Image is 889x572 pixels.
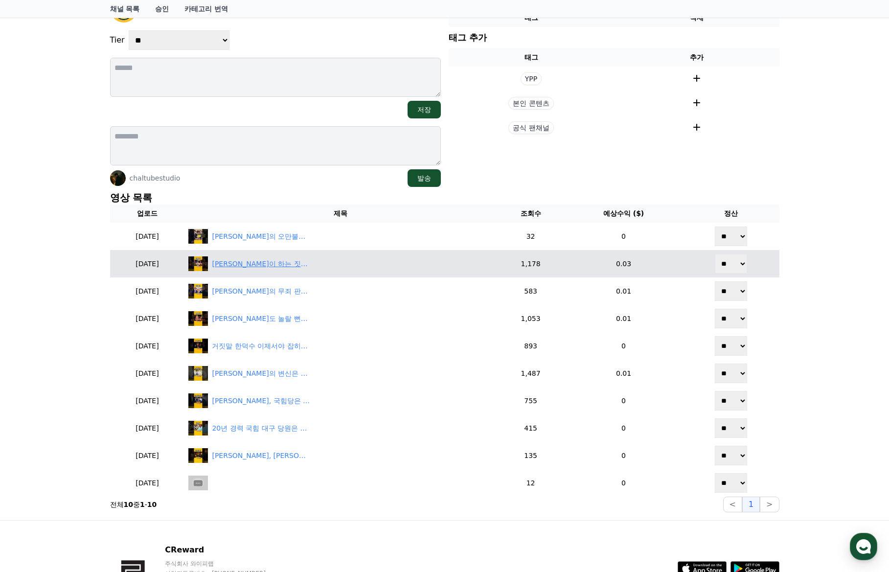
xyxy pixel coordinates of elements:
td: 583 [497,277,565,305]
td: 0.01 [565,305,683,332]
td: 1,178 [497,250,565,277]
img: 오세훈이 하는 짓마다 세금낭비 #쇼츠 #정치쇼츠 [188,256,208,271]
th: 추가 [614,48,779,67]
td: 0 [565,387,683,414]
a: 이진숙도 놀랄 뻔뻔함! 김정민 수사관, “비닐 누가 뜯었는지 몰라요” #일요시사 #쇼츠 #정치 #검찰개혁 [PERSON_NAME]도 놀랄 뻔뻔함! [PERSON_NAME] 수... [188,311,492,326]
a: 김학의 무죄 판결 천대엽이 원조다 #정치쇼츠 #조희대 #내란 [PERSON_NAME]의 무죄 판결 천대엽이 원조다 #정치쇼츠 #[PERSON_NAME] #내란 [188,284,492,298]
img: chaltubestudio [110,170,126,186]
button: < [723,497,742,512]
th: 업로드 [110,205,185,223]
td: [DATE] [110,305,185,332]
strong: 1 [140,501,145,508]
button: 발송 [408,169,441,187]
div: 최검사의 오만불손 도발 방법 #쇼츠 #정치 #법사위 #서영교 #최재현 [212,231,310,242]
strong: 10 [124,501,133,508]
td: 0.01 [565,360,683,387]
td: 32 [497,223,565,250]
p: 주식회사 와이피랩 [165,560,337,568]
p: 태그 추가 [449,31,487,45]
td: 0 [565,332,683,360]
img: 거짓말 한덕수 이제서야 잡히나.. #쇼츠 #정치 #윤석열 #내란특검 [188,339,208,353]
td: [DATE] [110,332,185,360]
div: 김학의 무죄 판결 천대엽이 원조다 #정치쇼츠 #조희대 #내란 [212,286,310,297]
td: 12 [497,469,565,497]
span: YPP [521,72,542,85]
a: 설정 [126,310,188,335]
div: 거짓말 한덕수 이제서야 잡히나.. #쇼츠 #정치 #윤석열 #내란특검 [212,341,310,351]
span: 공식 팬채널 [508,121,553,134]
img: 김학의 무죄 판결 천대엽이 원조다 #정치쇼츠 #조희대 #내란 [188,284,208,298]
img: 이진숙도 놀랄 뻔뻔함! 김정민 수사관, “비닐 누가 뜯었는지 몰라요” #일요시사 #쇼츠 #정치 #검찰개혁 [188,311,208,326]
div: 김건희, 마담 보바리 한국판? #정치 #쇼츠 #윤석열 #김건희 [212,451,310,461]
p: chaltubestudio [130,173,181,183]
button: 저장 [408,101,441,118]
a: 김건희, 마담 보바리 한국판? #정치 #쇼츠 #윤석열 #김건희 [PERSON_NAME], [PERSON_NAME] 한국판? #정치 #쇼츠 #[PERSON_NAME] #[PER... [188,448,492,463]
td: [DATE] [110,387,185,414]
button: > [760,497,779,512]
img: 20년 경력 국힘 대구 당원은 분명히 전한길을 극우라고 판결했어 #쇼츠 #정치 #전한길 [188,421,208,435]
button: 1 [742,497,760,512]
th: 정산 [683,205,779,223]
a: 대화 [65,310,126,335]
div: 오세훈이 하는 짓마다 세금낭비 #쇼츠 #정치쇼츠 [212,259,310,269]
th: 태그 [449,48,614,67]
td: 0 [565,223,683,250]
th: 제목 [184,205,496,223]
div: 이진숙도 놀랄 뻔뻔함! 김정민 수사관, “비닐 누가 뜯었는지 몰라요” #일요시사 #쇼츠 #정치 #검찰개혁 [212,314,310,324]
th: 조회수 [497,205,565,223]
span: 본인 콘텐츠 [508,97,553,110]
a: 20년 경력 국힘 대구 당원은 분명히 전한길을 극우라고 판결했어 #쇼츠 #정치 #전한길 20년 경력 국힘 대구 당원은 분명히 전한길을 극우라고 판결했어 #쇼츠 #정치 #전한길 [188,421,492,435]
div: 김은혜의 변신은 무죄? #쇼츠 #정치 #윤석열 #내란특검 [212,368,310,379]
td: 135 [497,442,565,469]
td: 0 [565,469,683,497]
img: 최검사의 오만불손 도발 방법 #쇼츠 #정치 #법사위 #서영교 #최재현 [188,229,208,244]
p: CReward [165,544,337,556]
a: 거짓말 한덕수 이제서야 잡히나.. #쇼츠 #정치 #윤석열 #내란특검 거짓말 한덕수 이제서야 잡히나.. #쇼츠 #정치 #[PERSON_NAME] #내란특검 [188,339,492,353]
td: [DATE] [110,442,185,469]
td: 0 [565,442,683,469]
img: 김문수, 국힘당은 축제 중인데 검찰이 분위기를 망쳤답니다 #쇼츠 #정치 [188,393,208,408]
div: 김문수, 국힘당은 축제 중인데 검찰이 분위기를 망쳤답니다 #쇼츠 #정치 [212,396,310,406]
a: 오세훈이 하는 짓마다 세금낭비 #쇼츠 #정치쇼츠 [PERSON_NAME]이 하는 짓마다 세금낭비 #쇼츠 #정치쇼츠 [188,256,492,271]
div: 20년 경력 국힘 대구 당원은 분명히 전한길을 극우라고 판결했어 #쇼츠 #정치 #전한길 [212,423,310,434]
td: 1,487 [497,360,565,387]
strong: 10 [147,501,157,508]
th: 예상수익 ($) [565,205,683,223]
td: 0.01 [565,277,683,305]
a: 최검사의 오만불손 도발 방법 #쇼츠 #정치 #법사위 #서영교 #최재현 [PERSON_NAME]의 오만불손 도발 방법 #쇼츠 #정치 #법사위 #서영교 #[PERSON_NAME] [188,229,492,244]
td: 0.03 [565,250,683,277]
td: [DATE] [110,250,185,277]
td: [DATE] [110,360,185,387]
span: 홈 [31,325,37,333]
td: 415 [497,414,565,442]
td: 0 [565,414,683,442]
td: [DATE] [110,414,185,442]
span: 설정 [151,325,163,333]
p: 영상 목록 [110,191,779,205]
td: [DATE] [110,277,185,305]
p: 전체 중 - [110,500,157,509]
a: 홈 [3,310,65,335]
td: 755 [497,387,565,414]
img: default.jpg [188,476,208,490]
p: Tier [110,34,125,46]
a: 김문수, 국힘당은 축제 중인데 검찰이 분위기를 망쳤답니다 #쇼츠 #정치 [PERSON_NAME], 국힘당은 축제 중인데 검찰이 분위기를 망쳤답니다 #쇼츠 #정치 [188,393,492,408]
td: [DATE] [110,223,185,250]
td: 893 [497,332,565,360]
td: 1,053 [497,305,565,332]
td: [DATE] [110,469,185,497]
img: 김은혜의 변신은 무죄? #쇼츠 #정치 #윤석열 #내란특검 [188,366,208,381]
a: 김은혜의 변신은 무죄? #쇼츠 #정치 #윤석열 #내란특검 [PERSON_NAME]의 변신은 무죄? #쇼츠 #정치 #[PERSON_NAME] #내란특검 [188,366,492,381]
img: 김건희, 마담 보바리 한국판? #정치 #쇼츠 #윤석열 #김건희 [188,448,208,463]
span: 대화 [90,325,101,333]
